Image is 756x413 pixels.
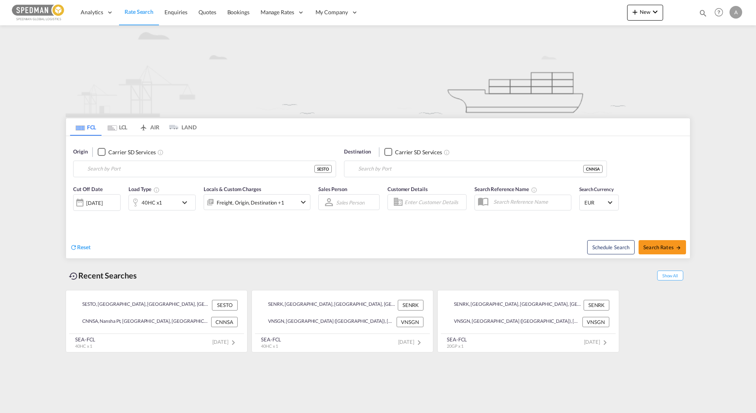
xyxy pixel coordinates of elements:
div: SENRK [584,300,609,310]
md-icon: icon-backup-restore [69,271,78,281]
md-icon: icon-magnify [699,9,707,17]
input: Search by Port [358,163,583,175]
div: VNSGN, Ho Chi Minh City (Saigon), Viet Nam, South East Asia, Asia Pacific [447,317,580,327]
span: Reset [77,244,91,250]
div: 40HC x1 [142,197,162,208]
span: 40HC x 1 [261,343,278,349]
md-icon: icon-chevron-right [414,338,424,347]
md-checkbox: Checkbox No Ink [98,148,155,156]
button: Search Ratesicon-arrow-right [639,240,686,254]
md-select: Select Currency: € EUREuro [584,197,614,208]
md-icon: icon-chevron-right [229,338,238,347]
md-tab-item: FCL [70,118,102,136]
div: A [730,6,742,19]
div: SENRK, Norrkoping, Sweden, Northern Europe, Europe [261,300,396,310]
input: Search by Port [87,163,314,175]
md-select: Sales Person [335,197,365,208]
div: Recent Searches [66,267,140,284]
span: Help [712,6,726,19]
span: Search Rates [643,244,681,250]
md-icon: Unchecked: Search for CY (Container Yard) services for all selected carriers.Checked : Search for... [157,149,164,155]
md-icon: icon-chevron-right [600,338,610,347]
span: Manage Rates [261,8,294,16]
span: New [630,9,660,15]
div: VNSGN, Ho Chi Minh City (Saigon), Viet Nam, South East Asia, Asia Pacific [261,317,395,327]
md-icon: icon-refresh [70,244,77,251]
md-icon: Select multiple loads to view rates [153,187,160,193]
recent-search-card: SENRK, [GEOGRAPHIC_DATA], [GEOGRAPHIC_DATA], [GEOGRAPHIC_DATA], [GEOGRAPHIC_DATA] SENRKVNSGN, [GE... [251,290,433,352]
div: Carrier SD Services [108,148,155,156]
div: SEA-FCL [75,336,95,343]
recent-search-card: SENRK, [GEOGRAPHIC_DATA], [GEOGRAPHIC_DATA], [GEOGRAPHIC_DATA], [GEOGRAPHIC_DATA] SENRKVNSGN, [GE... [437,290,619,352]
recent-search-card: SESTO, [GEOGRAPHIC_DATA], [GEOGRAPHIC_DATA], [GEOGRAPHIC_DATA], [GEOGRAPHIC_DATA] SESTOCNNSA, Nan... [66,290,248,352]
md-icon: icon-chevron-down [299,197,308,207]
input: Enter Customer Details [404,196,464,208]
md-icon: icon-chevron-down [650,7,660,17]
div: VNSGN [397,317,423,327]
md-checkbox: Checkbox No Ink [384,148,442,156]
md-datepicker: Select [73,210,79,221]
div: Freight Origin Destination Factory Stuffing [217,197,284,208]
md-icon: icon-arrow-right [676,245,681,250]
input: Search Reference Name [490,196,571,208]
span: Enquiries [164,9,187,15]
div: SESTO [212,300,238,310]
span: Analytics [81,8,103,16]
img: c12ca350ff1b11efb6b291369744d907.png [12,4,65,21]
md-icon: Your search will be saved by the below given name [531,187,537,193]
md-icon: icon-chevron-down [180,198,193,207]
div: SESTO [314,165,332,173]
md-tab-item: LCL [102,118,133,136]
button: icon-plus 400-fgNewicon-chevron-down [627,5,663,21]
div: icon-refreshReset [70,243,91,252]
div: CNNSA [583,165,603,173]
span: Search Reference Name [474,186,537,192]
div: CNNSA [211,317,238,327]
md-pagination-wrapper: Use the left and right arrow keys to navigate between tabs [70,118,197,136]
div: VNSGN [582,317,609,327]
span: Customer Details [387,186,427,192]
md-icon: icon-plus 400-fg [630,7,640,17]
md-icon: icon-airplane [139,123,148,129]
span: Show All [657,271,683,280]
span: My Company [316,8,348,16]
div: SESTO, Stockholm, Sweden, Northern Europe, Europe [76,300,210,310]
div: [DATE] [86,199,102,206]
md-input-container: Nansha Pt, CNNSA [344,161,607,177]
md-tab-item: LAND [165,118,197,136]
span: Bookings [227,9,249,15]
span: Locals & Custom Charges [204,186,261,192]
div: 40HC x1icon-chevron-down [129,195,196,210]
span: Search Currency [579,186,614,192]
span: [DATE] [212,339,238,345]
div: SEA-FCL [261,336,281,343]
div: [DATE] [73,194,121,211]
span: [DATE] [584,339,610,345]
md-icon: Unchecked: Search for CY (Container Yard) services for all selected carriers.Checked : Search for... [444,149,450,155]
span: Origin [73,148,87,156]
div: icon-magnify [699,9,707,21]
div: SEA-FCL [447,336,467,343]
span: Sales Person [318,186,347,192]
span: Rate Search [125,8,153,15]
div: Freight Origin Destination Factory Stuffingicon-chevron-down [204,194,310,210]
span: Cut Off Date [73,186,103,192]
md-tab-item: AIR [133,118,165,136]
div: Carrier SD Services [395,148,442,156]
div: SENRK [398,300,423,310]
span: EUR [584,199,607,206]
span: 40HC x 1 [75,343,92,349]
span: Load Type [129,186,160,192]
span: 20GP x 1 [447,343,463,349]
button: Note: By default Schedule search will only considerorigin ports, destination ports and cut off da... [587,240,635,254]
div: Help [712,6,730,20]
md-input-container: Stockholm, SESTO [74,161,336,177]
span: [DATE] [398,339,424,345]
span: Quotes [198,9,216,15]
div: CNNSA, Nansha Pt, China, Greater China & Far East Asia, Asia Pacific [76,317,209,327]
span: Destination [344,148,371,156]
img: new-FCL.png [66,25,690,117]
div: Origin Checkbox No InkUnchecked: Search for CY (Container Yard) services for all selected carrier... [66,136,690,258]
div: SENRK, Norrkoping, Sweden, Northern Europe, Europe [447,300,582,310]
